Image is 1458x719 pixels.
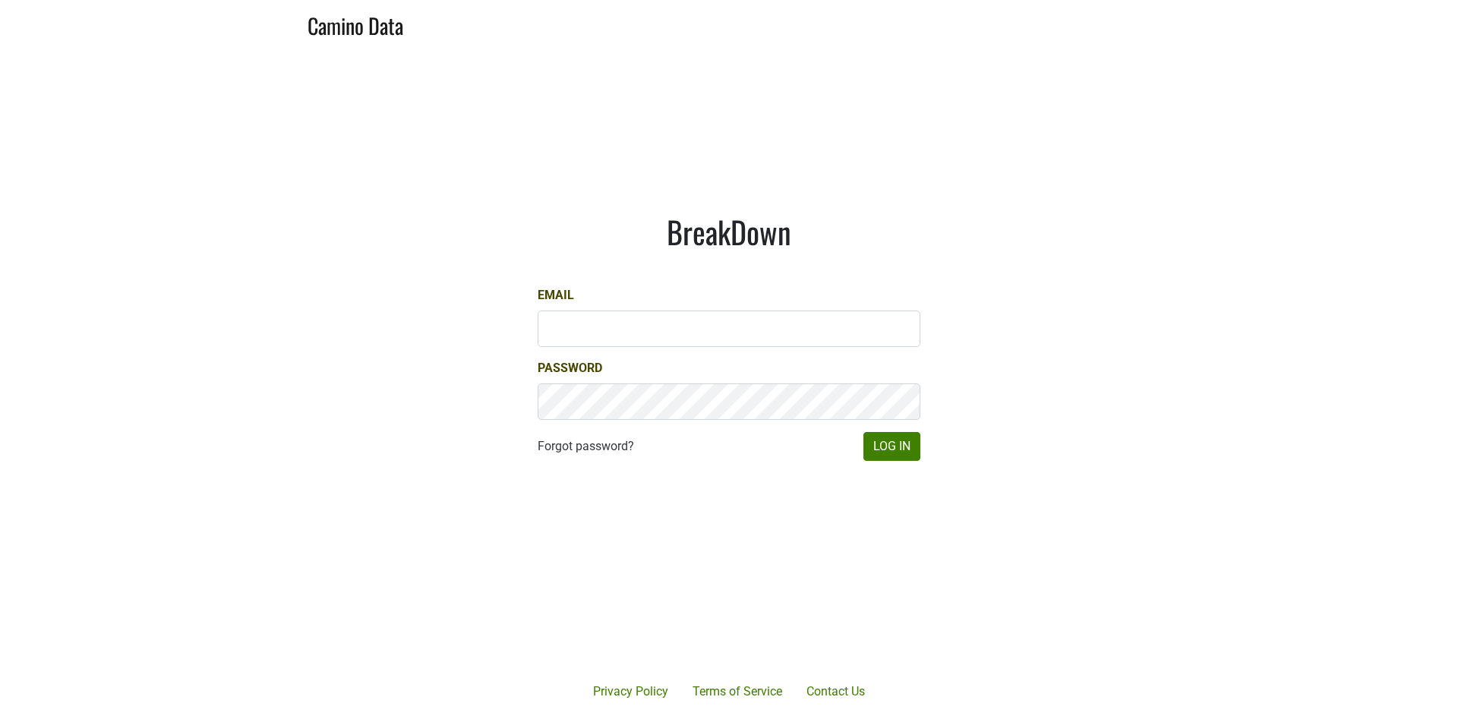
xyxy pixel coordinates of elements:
a: Terms of Service [680,676,794,707]
button: Log In [863,432,920,461]
a: Privacy Policy [581,676,680,707]
label: Password [538,359,602,377]
a: Contact Us [794,676,877,707]
h1: BreakDown [538,213,920,250]
a: Camino Data [308,6,403,42]
label: Email [538,286,574,304]
a: Forgot password? [538,437,634,456]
